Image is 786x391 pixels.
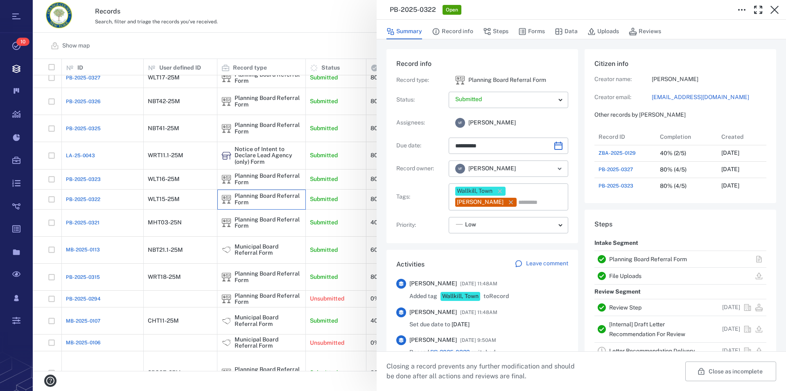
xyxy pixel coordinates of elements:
[555,24,578,39] button: Data
[660,150,686,156] div: 40% (2/5)
[721,149,739,157] p: [DATE]
[594,111,766,119] p: Other records by [PERSON_NAME]
[660,183,687,189] div: 80% (4/5)
[468,76,546,84] p: Planning Board Referral Form
[750,2,766,18] button: Toggle Fullscreen
[515,260,568,269] a: Leave comment
[518,24,545,39] button: Forms
[766,2,783,18] button: Close
[721,182,739,190] p: [DATE]
[599,166,633,173] a: PB-2025-0327
[409,336,457,344] span: [PERSON_NAME]
[396,260,425,269] h6: Activities
[550,138,567,154] button: Choose date, selected date is Sep 21, 2025
[409,280,457,288] span: [PERSON_NAME]
[585,49,776,210] div: Citizen infoCreator name:[PERSON_NAME]Creator email:[EMAIL_ADDRESS][DOMAIN_NAME]Other records by ...
[660,125,691,148] div: Completion
[483,24,508,39] button: Steps
[396,119,445,127] p: Assignees :
[396,193,445,201] p: Tags :
[594,59,766,69] h6: Citizen info
[468,165,516,173] span: [PERSON_NAME]
[587,24,619,39] button: Uploads
[594,93,652,102] p: Creator email:
[594,75,652,84] p: Creator name:
[717,129,779,145] div: Created
[599,182,633,190] a: PB-2025-0323
[455,118,465,128] div: V F
[609,304,641,311] a: Review Step
[652,75,766,84] p: [PERSON_NAME]
[396,59,568,69] h6: Record info
[396,142,445,150] p: Due date :
[396,165,445,173] p: Record owner :
[430,349,470,355] a: PB-2025-0322
[734,2,750,18] button: Toggle to Edit Boxes
[442,292,479,301] div: Wallkill, Town
[16,38,29,46] span: 10
[386,362,581,381] p: Closing a record prevents any further modification and should be done after all actions and revie...
[594,285,641,299] p: Review Segment
[483,292,509,301] span: to Record
[409,348,568,364] span: Record switched from to
[409,321,470,329] span: Set due date to
[396,76,445,84] p: Record type :
[685,362,776,381] button: Close as incomplete
[609,256,687,262] a: Planning Board Referral Form
[599,125,625,148] div: Record ID
[594,219,766,229] h6: Steps
[721,125,743,148] div: Created
[465,221,476,229] span: Low
[386,24,422,39] button: Summary
[396,96,445,104] p: Status :
[722,325,740,333] p: [DATE]
[452,321,470,328] span: [DATE]
[432,24,473,39] button: Record info
[721,165,739,174] p: [DATE]
[585,210,776,376] div: StepsIntake SegmentPlanning Board Referral FormFile UploadsReview SegmentReview Step[DATE][Intern...
[599,149,636,157] a: ZBA-2025-0129
[722,347,740,355] p: [DATE]
[444,7,460,14] span: Open
[526,260,568,268] p: Leave comment
[652,93,766,102] a: [EMAIL_ADDRESS][DOMAIN_NAME]
[455,95,555,104] p: Submitted
[468,119,516,127] span: [PERSON_NAME]
[455,164,465,174] div: V F
[18,6,35,13] span: Help
[722,303,740,312] p: [DATE]
[457,187,492,195] div: Wallkill, Town
[390,5,436,15] h3: PB-2025-0322
[460,279,497,289] span: [DATE] 11:48AM
[455,75,465,85] div: Planning Board Referral Form
[396,221,445,229] p: Priority :
[386,49,578,250] div: Record infoRecord type:icon Planning Board Referral FormPlanning Board Referral FormStatus:Assign...
[609,273,641,279] a: File Uploads
[455,75,465,85] img: icon Planning Board Referral Form
[609,321,685,337] a: [Internal] Draft Letter Recommendation For Review
[660,167,687,173] div: 80% (4/5)
[409,308,457,316] span: [PERSON_NAME]
[554,163,565,174] button: Open
[457,198,504,206] div: [PERSON_NAME]
[656,129,717,145] div: Completion
[609,348,695,354] a: Letter Recommendation Delivery
[460,335,496,345] span: [DATE] 9:50AM
[594,236,638,251] p: Intake Segment
[409,292,437,301] span: Added tag
[594,129,656,145] div: Record ID
[460,307,497,317] span: [DATE] 11:48AM
[629,24,661,39] button: Reviews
